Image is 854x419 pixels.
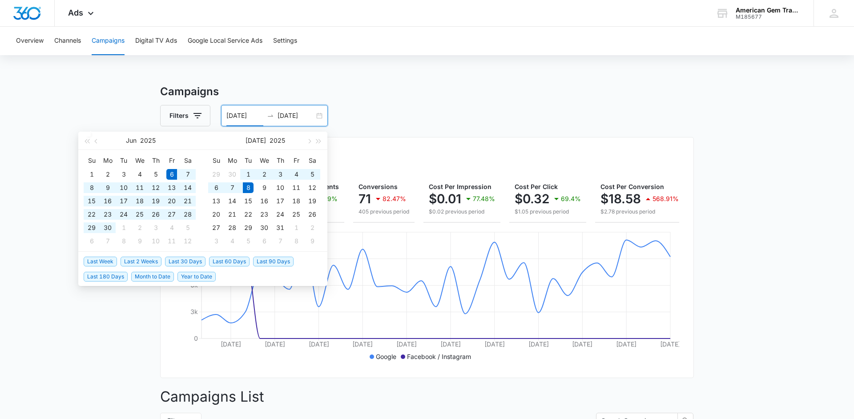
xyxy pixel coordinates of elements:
td: 2025-08-03 [208,234,224,248]
div: 5 [307,169,318,180]
td: 2025-06-25 [132,208,148,221]
td: 2025-07-18 [288,194,304,208]
td: 2025-07-11 [288,181,304,194]
tspan: [DATE] [265,340,285,348]
span: Last 180 Days [84,272,128,282]
div: 2 [307,222,318,233]
div: 7 [182,169,193,180]
td: 2025-06-03 [116,168,132,181]
button: 2025 [140,132,156,149]
th: Tu [240,153,256,168]
td: 2025-08-05 [240,234,256,248]
div: 18 [291,196,302,206]
div: 30 [227,169,238,180]
div: 28 [182,209,193,220]
div: 20 [211,209,222,220]
td: 2025-07-06 [208,181,224,194]
td: 2025-07-07 [100,234,116,248]
div: 14 [182,182,193,193]
p: 77.48% [473,196,495,202]
td: 2025-06-27 [164,208,180,221]
td: 2025-07-04 [164,221,180,234]
div: 27 [211,222,222,233]
td: 2025-07-12 [304,181,320,194]
td: 2025-07-19 [304,194,320,208]
div: account id [736,14,801,20]
h3: Campaigns [160,84,694,100]
div: 5 [150,169,161,180]
p: $0.32 [515,192,549,206]
p: $0.02 previous period [429,208,495,216]
div: 30 [259,222,270,233]
div: 23 [102,209,113,220]
td: 2025-07-01 [116,221,132,234]
div: 3 [211,236,222,246]
span: Year to Date [177,272,216,282]
td: 2025-07-07 [224,181,240,194]
button: Overview [16,27,44,55]
div: 9 [307,236,318,246]
tspan: [DATE] [309,340,329,348]
tspan: [DATE] [616,340,636,348]
div: 1 [118,222,129,233]
div: 6 [211,182,222,193]
td: 2025-06-09 [100,181,116,194]
div: 4 [166,222,177,233]
td: 2025-06-11 [132,181,148,194]
td: 2025-08-02 [304,221,320,234]
th: Sa [180,153,196,168]
div: 24 [118,209,129,220]
td: 2025-07-06 [84,234,100,248]
td: 2025-07-30 [256,221,272,234]
div: 9 [259,182,270,193]
div: 5 [182,222,193,233]
button: Settings [273,27,297,55]
p: $0.01 [429,192,461,206]
div: 8 [243,182,254,193]
td: 2025-06-19 [148,194,164,208]
div: 29 [243,222,254,233]
div: 24 [275,209,286,220]
div: 11 [291,182,302,193]
div: 7 [227,182,238,193]
div: 22 [243,209,254,220]
div: 8 [291,236,302,246]
p: $18.58 [600,192,641,206]
div: 7 [275,236,286,246]
td: 2025-06-21 [180,194,196,208]
p: 69.4% [561,196,581,202]
div: 5 [243,236,254,246]
span: to [267,112,274,119]
div: account name [736,7,801,14]
div: 10 [118,182,129,193]
td: 2025-07-21 [224,208,240,221]
td: 2025-07-09 [256,181,272,194]
span: Cost Per Impression [429,183,491,190]
tspan: [DATE] [660,340,681,348]
tspan: [DATE] [396,340,417,348]
td: 2025-07-02 [132,221,148,234]
div: 3 [275,169,286,180]
div: 3 [118,169,129,180]
td: 2025-07-20 [208,208,224,221]
td: 2025-06-26 [148,208,164,221]
div: 22 [86,209,97,220]
div: 29 [211,169,222,180]
tspan: [DATE] [484,340,505,348]
td: 2025-07-27 [208,221,224,234]
div: 28 [227,222,238,233]
div: 6 [166,169,177,180]
td: 2025-06-12 [148,181,164,194]
td: 2025-07-17 [272,194,288,208]
span: Last 30 Days [165,257,205,266]
tspan: 3k [190,308,198,315]
td: 2025-07-31 [272,221,288,234]
div: 2 [102,169,113,180]
span: Last 60 Days [209,257,250,266]
div: 31 [275,222,286,233]
td: 2025-08-07 [272,234,288,248]
th: Su [208,153,224,168]
tspan: [DATE] [221,340,241,348]
div: 4 [291,169,302,180]
td: 2025-07-04 [288,168,304,181]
